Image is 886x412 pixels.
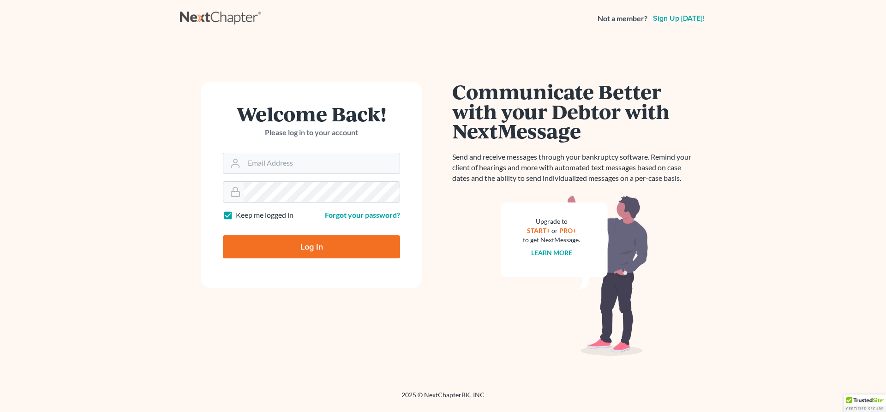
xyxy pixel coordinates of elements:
strong: Not a member? [598,13,647,24]
h1: Communicate Better with your Debtor with NextMessage [452,82,697,141]
a: PRO+ [559,227,576,234]
input: Log In [223,235,400,258]
a: Sign up [DATE]! [651,15,706,22]
a: Learn more [531,249,572,257]
input: Email Address [244,153,400,173]
span: or [551,227,558,234]
div: to get NextMessage. [523,235,580,245]
div: TrustedSite Certified [844,394,886,412]
div: Upgrade to [523,217,580,226]
p: Please log in to your account [223,127,400,138]
p: Send and receive messages through your bankruptcy software. Remind your client of hearings and mo... [452,152,697,184]
img: nextmessage_bg-59042aed3d76b12b5cd301f8e5b87938c9018125f34e5fa2b7a6b67550977c72.svg [501,195,648,356]
div: 2025 © NextChapterBK, INC [180,390,706,407]
a: START+ [527,227,550,234]
h1: Welcome Back! [223,104,400,124]
label: Keep me logged in [236,210,293,221]
a: Forgot your password? [325,210,400,219]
